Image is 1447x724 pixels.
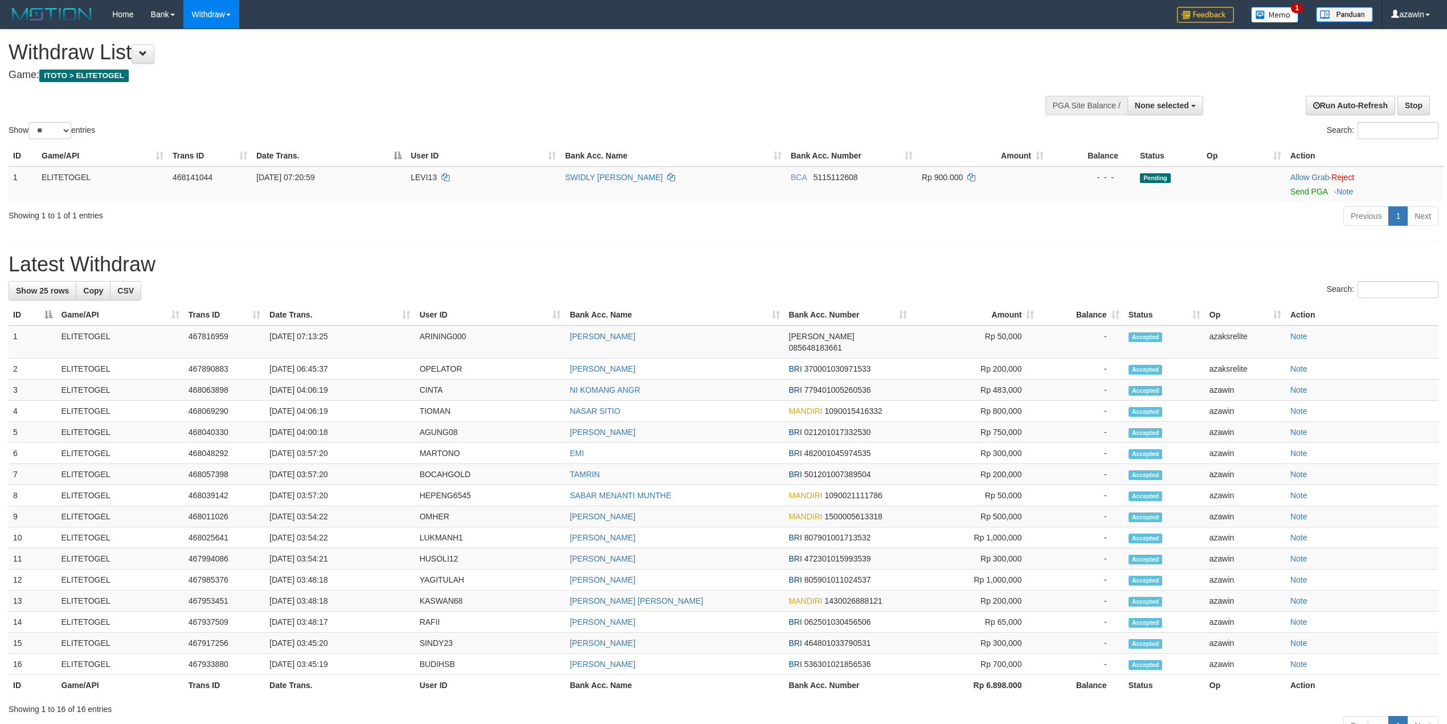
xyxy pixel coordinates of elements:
td: 467937509 [184,612,265,633]
span: MANDIRI [789,596,823,605]
td: azawin [1205,506,1286,527]
td: 13 [9,591,57,612]
span: Copy 464801033790531 to clipboard [804,638,871,648]
th: Action [1286,675,1438,696]
span: Copy [83,286,103,295]
td: Rp 300,000 [911,633,1039,654]
th: User ID: activate to sort column ascending [406,145,561,166]
td: MARTONO [415,443,565,464]
td: azawin [1205,570,1286,591]
span: BRI [789,428,802,437]
td: [DATE] 04:00:18 [265,422,415,443]
td: 467994086 [184,548,265,570]
td: - [1039,527,1123,548]
span: Accepted [1129,513,1163,522]
span: Copy 805901011024537 to clipboard [804,575,871,584]
td: Rp 1,000,000 [911,570,1039,591]
td: ELITETOGEL [57,591,184,612]
td: azawin [1205,612,1286,633]
td: Rp 483,000 [911,380,1039,401]
th: Op [1205,675,1286,696]
img: MOTION_logo.png [9,6,95,23]
td: - [1039,591,1123,612]
td: [DATE] 03:57:20 [265,443,415,464]
th: Trans ID [184,675,265,696]
span: BRI [789,364,802,373]
th: Balance [1048,145,1135,166]
td: Rp 200,000 [911,359,1039,380]
a: [PERSON_NAME] [570,364,635,373]
td: - [1039,443,1123,464]
td: azawin [1205,548,1286,570]
td: 468040330 [184,422,265,443]
label: Search: [1327,122,1438,139]
td: azawin [1205,527,1286,548]
td: azawin [1205,633,1286,654]
th: Action [1286,145,1443,166]
a: [PERSON_NAME] [570,554,635,563]
td: azawin [1205,591,1286,612]
td: 15 [9,633,57,654]
h1: Latest Withdraw [9,253,1438,276]
td: ELITETOGEL [57,380,184,401]
th: User ID [415,675,565,696]
td: [DATE] 06:45:37 [265,359,415,380]
span: Copy 472301015993539 to clipboard [804,554,871,563]
td: - [1039,633,1123,654]
td: BUDIHSB [415,654,565,675]
td: - [1039,548,1123,570]
span: Accepted [1129,428,1163,438]
td: ELITETOGEL [57,443,184,464]
button: None selected [1127,96,1203,115]
td: HEPENG6545 [415,485,565,506]
a: Note [1290,533,1307,542]
a: Note [1290,617,1307,627]
img: Feedback.jpg [1177,7,1234,23]
td: 468057398 [184,464,265,485]
a: [PERSON_NAME] [570,533,635,542]
td: azaksrelite [1205,359,1286,380]
th: Op: activate to sort column ascending [1205,304,1286,326]
a: TAMRIN [570,470,600,479]
td: 16 [9,654,57,675]
a: NI KOMANG ANGR [570,385,640,394]
td: OPELATOR [415,359,565,380]
a: [PERSON_NAME] [570,660,635,669]
td: [DATE] 04:06:19 [265,401,415,422]
td: azawin [1205,401,1286,422]
span: MANDIRI [789,491,823,500]
td: RAFII [415,612,565,633]
a: Run Auto-Refresh [1306,96,1395,115]
td: 1 [9,166,37,202]
a: SWIDLY [PERSON_NAME] [565,173,663,182]
span: MANDIRI [789,406,823,416]
td: azawin [1205,485,1286,506]
span: Accepted [1129,407,1163,417]
a: Next [1407,206,1438,226]
td: ELITETOGEL [57,326,184,359]
span: CSV [117,286,134,295]
a: SABAR MENANTI MUNTHE [570,491,671,500]
td: azawin [1205,654,1286,675]
span: Rp 900.000 [922,173,963,182]
th: Status [1124,675,1205,696]
span: BCA [791,173,807,182]
td: Rp 700,000 [911,654,1039,675]
td: - [1039,326,1123,359]
span: Copy 021201017332530 to clipboard [804,428,871,437]
td: ARINING000 [415,326,565,359]
a: Note [1290,449,1307,458]
td: - [1039,359,1123,380]
td: 11 [9,548,57,570]
td: ELITETOGEL [57,506,184,527]
td: [DATE] 03:48:18 [265,570,415,591]
td: ELITETOGEL [57,359,184,380]
td: ELITETOGEL [57,633,184,654]
th: Balance [1039,675,1123,696]
span: MANDIRI [789,512,823,521]
td: 468011026 [184,506,265,527]
td: 467917256 [184,633,265,654]
td: Rp 800,000 [911,401,1039,422]
th: Bank Acc. Number: activate to sort column ascending [786,145,917,166]
a: Note [1290,428,1307,437]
